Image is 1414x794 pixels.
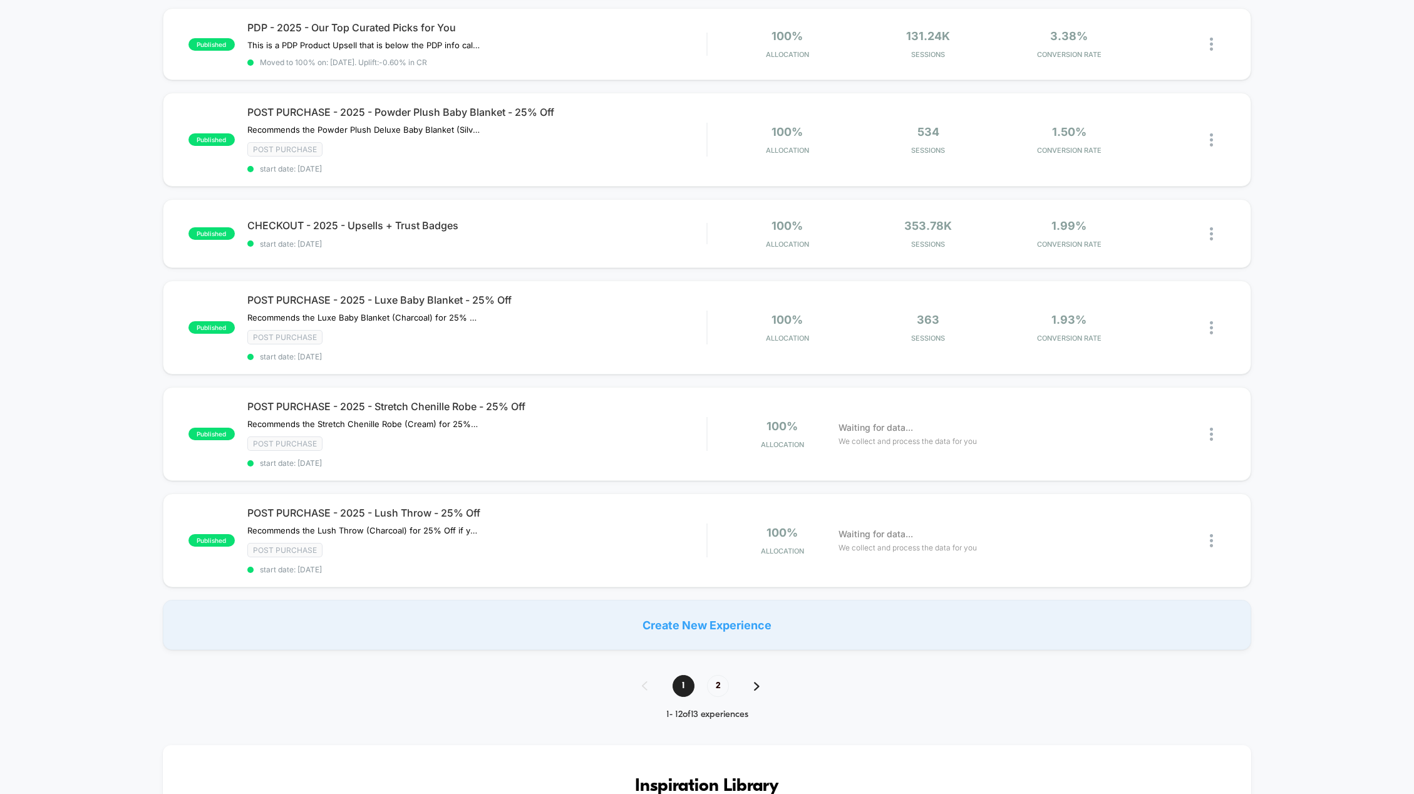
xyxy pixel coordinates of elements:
[247,142,323,157] span: Post Purchase
[188,534,235,547] span: published
[766,334,809,343] span: Allocation
[247,40,480,50] span: This is a PDP Product Upsell that is below the PDP info called "Our Top Curated Picks for You" re...
[754,682,760,691] img: pagination forward
[1002,334,1137,343] span: CONVERSION RATE
[260,58,427,67] span: Moved to 100% on: [DATE] . Uplift: -0.60% in CR
[188,321,235,334] span: published
[1052,125,1086,138] span: 1.50%
[1002,50,1137,59] span: CONVERSION RATE
[1002,146,1137,155] span: CONVERSION RATE
[247,125,480,135] span: Recommends the Powder Plush Deluxe Baby Blanket (Silver) for 25% Off if you have any products fro...
[1210,133,1213,147] img: close
[247,294,707,306] span: POST PURCHASE - 2025 - Luxe Baby Blanket - 25% Off
[188,428,235,440] span: published
[247,543,323,557] span: Post Purchase
[247,219,707,232] span: CHECKOUT - 2025 - Upsells + Trust Badges
[766,526,798,539] span: 100%
[1050,29,1088,43] span: 3.38%
[247,164,707,173] span: start date: [DATE]
[917,313,939,326] span: 363
[861,334,996,343] span: Sessions
[861,240,996,249] span: Sessions
[772,29,803,43] span: 100%
[1051,313,1086,326] span: 1.93%
[247,21,707,34] span: PDP - 2025 - Our Top Curated Picks for You
[906,29,950,43] span: 131.24k
[766,240,809,249] span: Allocation
[1210,428,1213,441] img: close
[861,50,996,59] span: Sessions
[761,547,804,555] span: Allocation
[247,436,323,451] span: Post Purchase
[247,106,707,118] span: POST PURCHASE - 2025 - Powder Plush Baby Blanket - 25% Off
[188,133,235,146] span: published
[839,421,913,435] span: Waiting for data...
[1051,219,1086,232] span: 1.99%
[1002,240,1137,249] span: CONVERSION RATE
[772,219,803,232] span: 100%
[188,227,235,240] span: published
[772,125,803,138] span: 100%
[629,709,785,720] div: 1 - 12 of 13 experiences
[163,600,1252,650] div: Create New Experience
[247,400,707,413] span: POST PURCHASE - 2025 - Stretch Chenille Robe - 25% Off
[247,419,480,429] span: Recommends the Stretch Chenille Robe (Cream) for 25% Off if you have any products from the Robes ...
[247,565,707,574] span: start date: [DATE]
[1210,534,1213,547] img: close
[917,125,939,138] span: 534
[766,146,809,155] span: Allocation
[904,219,952,232] span: 353.78k
[673,675,694,697] span: 1
[839,435,977,447] span: We collect and process the data for you
[1210,227,1213,240] img: close
[772,313,803,326] span: 100%
[247,330,323,344] span: Post Purchase
[839,527,913,541] span: Waiting for data...
[247,507,707,519] span: POST PURCHASE - 2025 - Lush Throw - 25% Off
[861,146,996,155] span: Sessions
[766,50,809,59] span: Allocation
[1210,321,1213,334] img: close
[247,312,480,322] span: Recommends the Luxe Baby Blanket (Charcoal) for 25% Off if you have any products from the Baby Bl...
[188,38,235,51] span: published
[247,525,480,535] span: Recommends the Lush Throw (Charcoal) for 25% Off if you have any products from the Throws Collect...
[707,675,729,697] span: 2
[247,458,707,468] span: start date: [DATE]
[761,440,804,449] span: Allocation
[247,239,707,249] span: start date: [DATE]
[766,420,798,433] span: 100%
[247,352,707,361] span: start date: [DATE]
[1210,38,1213,51] img: close
[839,542,977,554] span: We collect and process the data for you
